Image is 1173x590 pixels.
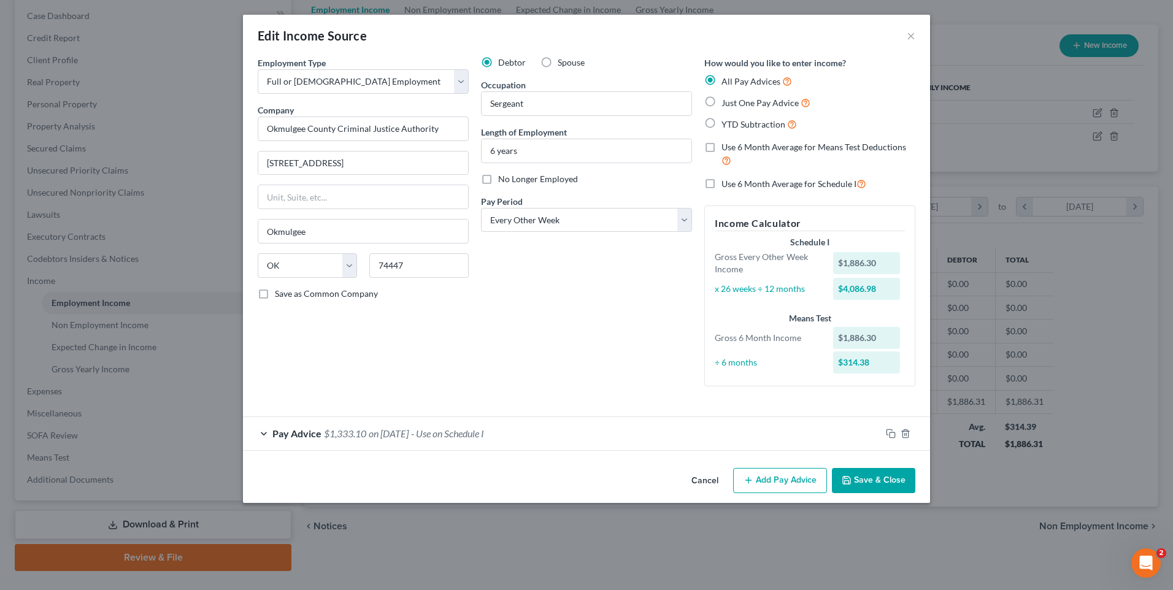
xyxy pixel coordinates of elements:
[721,178,856,189] span: Use 6 Month Average for Schedule I
[275,288,378,299] span: Save as Common Company
[481,196,523,207] span: Pay Period
[704,56,846,69] label: How would you like to enter income?
[258,27,367,44] div: Edit Income Source
[369,253,469,278] input: Enter zip...
[369,427,409,439] span: on [DATE]
[411,427,484,439] span: - Use on Schedule I
[258,117,469,141] input: Search company by name...
[324,427,366,439] span: $1,333.10
[709,251,827,275] div: Gross Every Other Week Income
[733,468,827,494] button: Add Pay Advice
[682,469,728,494] button: Cancel
[833,327,901,349] div: $1,886.30
[1131,548,1161,578] iframe: Intercom live chat
[481,126,567,139] label: Length of Employment
[907,28,915,43] button: ×
[833,351,901,374] div: $314.38
[558,57,585,67] span: Spouse
[833,278,901,300] div: $4,086.98
[721,142,906,152] span: Use 6 Month Average for Means Test Deductions
[258,220,468,243] input: Enter city...
[258,58,326,68] span: Employment Type
[721,119,785,129] span: YTD Subtraction
[258,185,468,209] input: Unit, Suite, etc...
[721,98,799,108] span: Just One Pay Advice
[715,236,905,248] div: Schedule I
[498,174,578,184] span: No Longer Employed
[832,468,915,494] button: Save & Close
[709,356,827,369] div: ÷ 6 months
[1156,548,1166,558] span: 2
[481,79,526,91] label: Occupation
[715,216,905,231] h5: Income Calculator
[833,252,901,274] div: $1,886.30
[709,283,827,295] div: x 26 weeks ÷ 12 months
[498,57,526,67] span: Debtor
[709,332,827,344] div: Gross 6 Month Income
[715,312,905,324] div: Means Test
[258,151,468,175] input: Enter address...
[721,76,780,86] span: All Pay Advices
[482,92,691,115] input: --
[272,427,321,439] span: Pay Advice
[258,105,294,115] span: Company
[482,139,691,163] input: ex: 2 years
